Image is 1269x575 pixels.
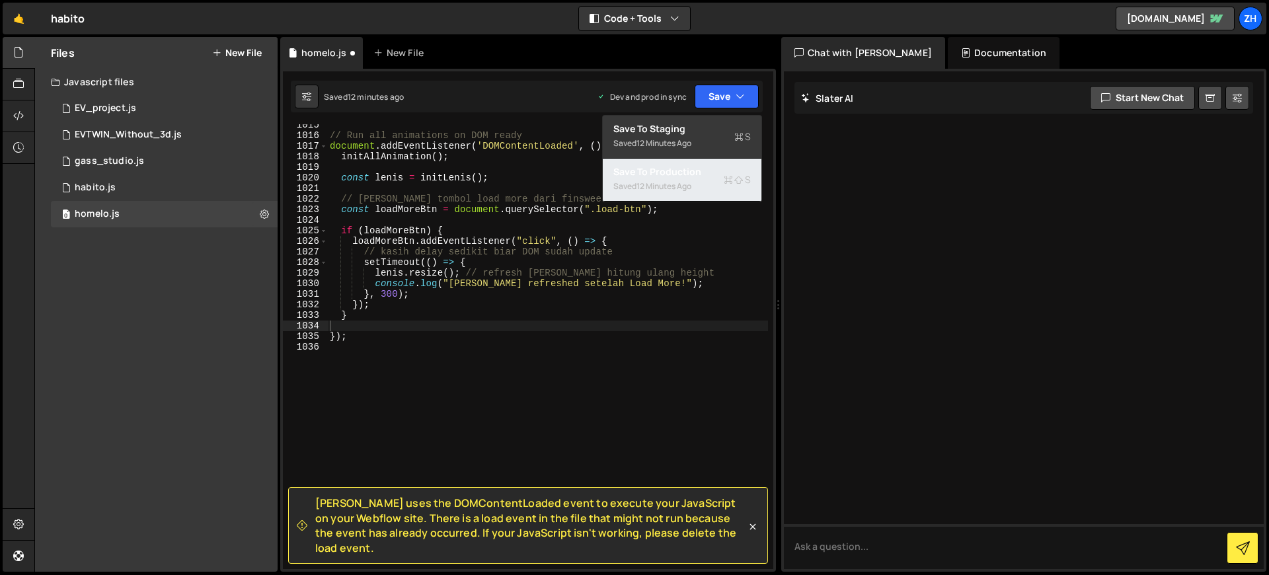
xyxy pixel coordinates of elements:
[283,310,328,321] div: 1033
[1090,86,1195,110] button: Start new chat
[724,173,751,186] span: S
[283,299,328,310] div: 1032
[636,137,691,149] div: 12 minutes ago
[613,122,751,135] div: Save to Staging
[283,151,328,162] div: 1018
[75,182,116,194] div: habito.js
[283,289,328,299] div: 1031
[35,69,278,95] div: Javascript files
[51,122,278,148] div: 13378/41195.js
[283,342,328,352] div: 1036
[75,155,144,167] div: gass_studio.js
[75,129,182,141] div: EVTWIN_Without_3d.js
[51,95,278,122] div: 13378/40224.js
[613,135,751,151] div: Saved
[695,85,759,108] button: Save
[283,215,328,225] div: 1024
[283,247,328,257] div: 1027
[636,180,691,192] div: 12 minutes ago
[3,3,35,34] a: 🤙
[781,37,945,69] div: Chat with [PERSON_NAME]
[283,120,328,130] div: 1015
[283,130,328,141] div: 1016
[75,102,136,114] div: EV_project.js
[1116,7,1235,30] a: [DOMAIN_NAME]
[51,201,278,227] div: 13378/44011.js
[283,321,328,331] div: 1034
[51,11,85,26] div: habito
[373,46,429,59] div: New File
[283,162,328,172] div: 1019
[75,208,120,220] div: homelo.js
[283,172,328,183] div: 1020
[212,48,262,58] button: New File
[597,91,687,102] div: Dev and prod in sync
[613,178,751,194] div: Saved
[283,278,328,289] div: 1030
[51,148,278,174] div: 13378/43790.js
[613,165,751,178] div: Save to Production
[283,194,328,204] div: 1022
[348,91,404,102] div: 12 minutes ago
[283,331,328,342] div: 1035
[603,116,761,159] button: Save to StagingS Saved12 minutes ago
[283,236,328,247] div: 1026
[315,496,746,555] span: [PERSON_NAME] uses the DOMContentLoaded event to execute your JavaScript on your Webflow site. Th...
[283,257,328,268] div: 1028
[283,268,328,278] div: 1029
[283,183,328,194] div: 1021
[51,174,278,201] div: 13378/33578.js
[603,159,761,202] button: Save to ProductionS Saved12 minutes ago
[51,46,75,60] h2: Files
[301,46,346,59] div: homelo.js
[1239,7,1262,30] a: zh
[324,91,404,102] div: Saved
[948,37,1059,69] div: Documentation
[801,92,854,104] h2: Slater AI
[283,204,328,215] div: 1023
[734,130,751,143] span: S
[62,210,70,221] span: 0
[579,7,690,30] button: Code + Tools
[283,225,328,236] div: 1025
[283,141,328,151] div: 1017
